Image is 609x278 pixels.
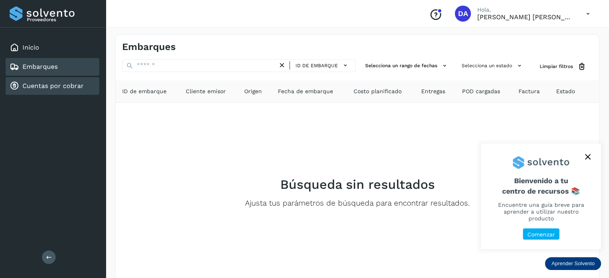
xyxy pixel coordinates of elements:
[244,87,262,96] span: Origen
[293,60,352,71] button: ID de embarque
[22,82,84,90] a: Cuentas por cobrar
[245,199,470,208] p: Ajusta tus parámetros de búsqueda para encontrar resultados.
[22,63,58,70] a: Embarques
[551,260,595,267] p: Aprender Solvento
[462,87,500,96] span: POD cargadas
[6,58,99,76] div: Embarques
[490,202,591,222] p: Encuentre una guía breve para aprender a utilizar nuestro producto
[280,177,435,192] h2: Búsqueda sin resultados
[295,62,338,69] span: ID de embarque
[582,151,594,163] button: close,
[354,87,402,96] span: Costo planificado
[477,6,573,13] p: Hola,
[477,13,573,21] p: DIANA ARGELIA RUIZ CORTES
[122,41,176,53] h4: Embarques
[556,87,575,96] span: Estado
[458,59,527,72] button: Selecciona un estado
[421,87,445,96] span: Entregas
[362,59,452,72] button: Selecciona un rango de fechas
[519,87,540,96] span: Factura
[27,17,96,22] p: Proveedores
[533,59,593,74] button: Limpiar filtros
[490,187,591,196] p: centro de recursos 📚
[540,63,573,70] span: Limpiar filtros
[278,87,333,96] span: Fecha de embarque
[122,87,167,96] span: ID de embarque
[22,44,39,51] a: Inicio
[481,144,601,249] div: Aprender Solvento
[545,257,601,270] div: Aprender Solvento
[523,228,559,240] button: Comenzar
[186,87,226,96] span: Cliente emisor
[6,77,99,95] div: Cuentas por cobrar
[6,39,99,56] div: Inicio
[490,176,591,195] span: Bienvenido a tu
[527,231,555,238] p: Comenzar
